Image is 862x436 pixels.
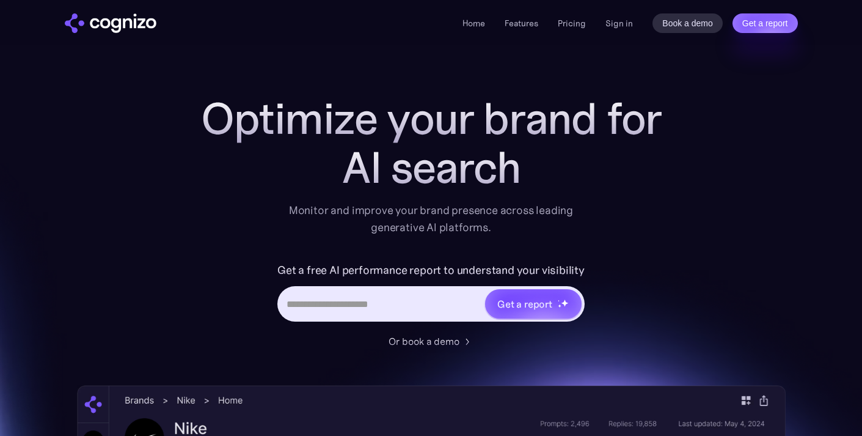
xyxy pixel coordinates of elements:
a: Get a report [732,13,798,33]
label: Get a free AI performance report to understand your visibility [277,260,585,280]
a: home [65,13,156,33]
a: Or book a demo [389,334,474,349]
img: cognizo logo [65,13,156,33]
a: Home [462,18,485,29]
a: Book a demo [652,13,723,33]
div: Get a report [497,297,552,311]
a: Pricing [558,18,586,29]
div: Monitor and improve your brand presence across leading generative AI platforms. [281,202,582,236]
div: Or book a demo [389,334,459,349]
img: star [561,299,569,307]
div: AI search [187,143,676,192]
a: Sign in [605,16,633,31]
a: Features [505,18,538,29]
a: Get a reportstarstarstar [484,288,583,320]
form: Hero URL Input Form [277,260,585,328]
h1: Optimize your brand for [187,94,676,143]
img: star [558,304,562,308]
img: star [558,300,560,301]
